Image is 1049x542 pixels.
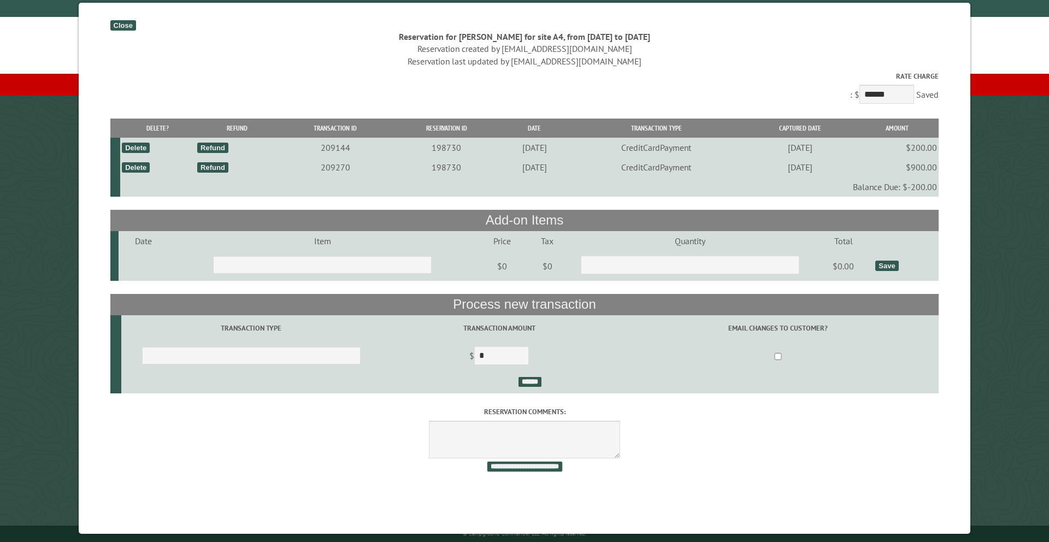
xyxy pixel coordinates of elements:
[279,138,392,157] td: 209144
[110,71,939,107] div: : $
[619,323,937,333] label: Email changes to customer?
[463,530,586,537] small: © Campground Commander LLC. All rights reserved.
[568,119,745,138] th: Transaction Type
[110,43,939,55] div: Reservation created by [EMAIL_ADDRESS][DOMAIN_NAME]
[120,119,196,138] th: Delete?
[392,119,501,138] th: Reservation ID
[745,119,856,138] th: Captured Date
[568,157,745,177] td: CreditCardPayment
[279,157,392,177] td: 209270
[392,138,501,157] td: 198730
[476,251,528,281] td: $0
[813,231,874,251] td: Total
[110,294,939,315] th: Process new transaction
[110,31,939,43] div: Reservation for [PERSON_NAME] for site A4, from [DATE] to [DATE]
[500,138,568,157] td: [DATE]
[528,231,567,251] td: Tax
[196,119,279,138] th: Refund
[856,157,939,177] td: $900.00
[745,157,856,177] td: [DATE]
[197,162,228,173] div: Refund
[120,177,939,197] td: Balance Due: $-200.00
[110,20,136,31] div: Close
[476,231,528,251] td: Price
[567,231,813,251] td: Quantity
[745,138,856,157] td: [DATE]
[392,157,501,177] td: 198730
[122,162,150,173] div: Delete
[169,231,476,251] td: Item
[110,71,939,81] label: Rate Charge
[110,406,939,417] label: Reservation comments:
[875,261,898,271] div: Save
[856,138,939,157] td: $200.00
[279,119,392,138] th: Transaction ID
[110,210,939,231] th: Add-on Items
[123,323,380,333] label: Transaction Type
[110,55,939,67] div: Reservation last updated by [EMAIL_ADDRESS][DOMAIN_NAME]
[916,89,939,100] span: Saved
[383,323,616,333] label: Transaction Amount
[381,341,617,372] td: $
[528,251,567,281] td: $0
[122,143,150,153] div: Delete
[856,119,939,138] th: Amount
[197,143,228,153] div: Refund
[813,251,874,281] td: $0.00
[568,138,745,157] td: CreditCardPayment
[119,231,168,251] td: Date
[500,157,568,177] td: [DATE]
[500,119,568,138] th: Date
